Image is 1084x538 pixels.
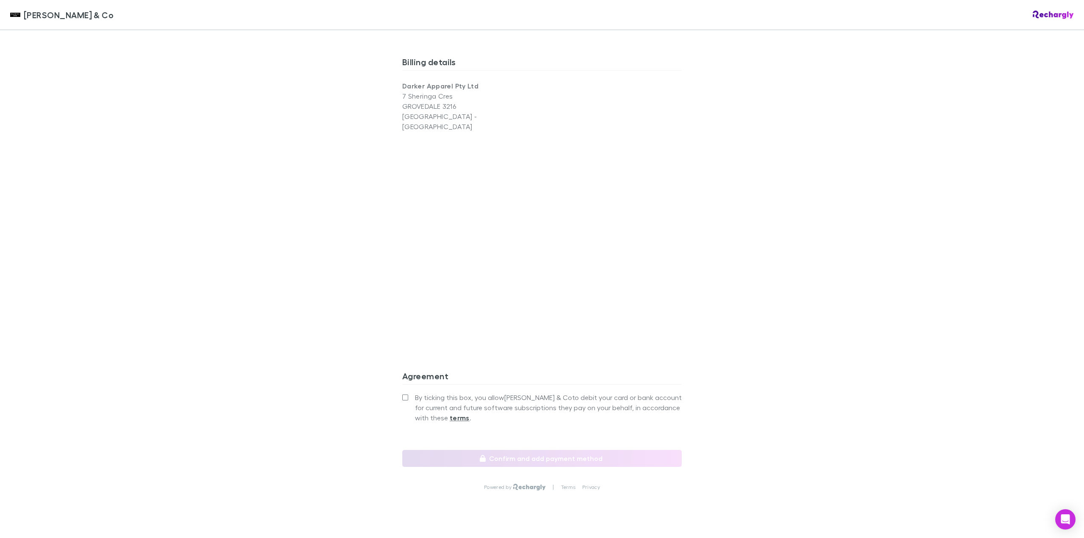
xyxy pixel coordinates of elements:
[402,371,682,384] h3: Agreement
[484,484,513,491] p: Powered by
[415,392,682,423] span: By ticking this box, you allow [PERSON_NAME] & Co to debit your card or bank account for current ...
[402,101,542,111] p: GROVEDALE 3216
[450,414,470,422] strong: terms
[402,91,542,101] p: 7 Sheringa Cres
[402,81,542,91] p: Darker Apparel Pty Ltd
[1055,509,1076,530] div: Open Intercom Messenger
[402,450,682,467] button: Confirm and add payment method
[553,484,554,491] p: |
[1033,11,1074,19] img: Rechargly Logo
[401,137,683,332] iframe: Secure address input frame
[402,111,542,132] p: [GEOGRAPHIC_DATA] - [GEOGRAPHIC_DATA]
[402,57,682,70] h3: Billing details
[561,484,575,491] a: Terms
[513,484,546,491] img: Rechargly Logo
[582,484,600,491] a: Privacy
[24,8,113,21] span: [PERSON_NAME] & Co
[10,10,20,20] img: Shaddock & Co's Logo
